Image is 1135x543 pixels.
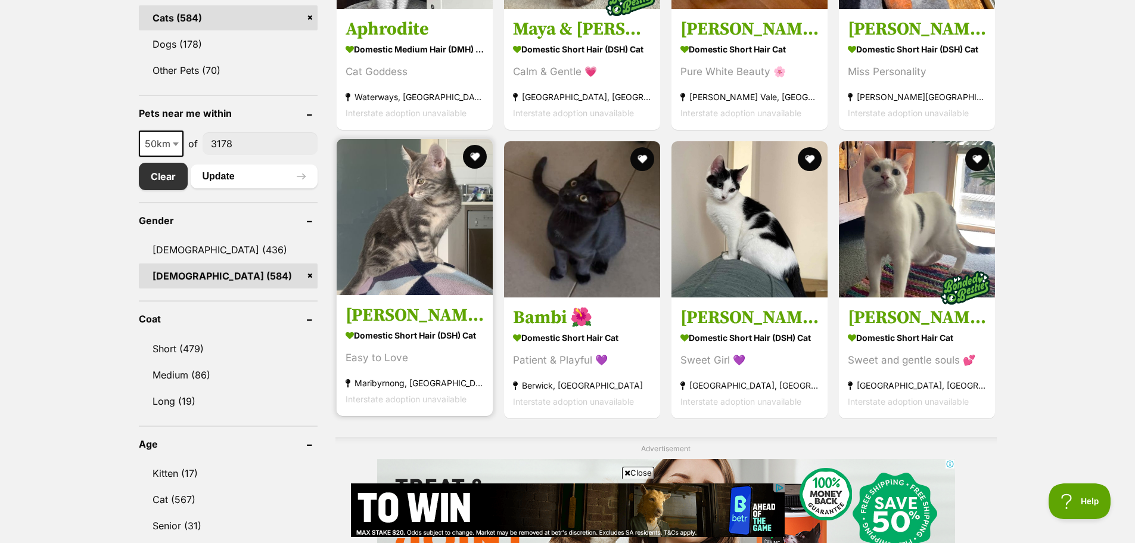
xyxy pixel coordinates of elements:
button: favourite [966,147,990,171]
a: Other Pets (70) [139,58,318,83]
h3: [PERSON_NAME] [346,303,484,326]
iframe: Help Scout Beacon - Open [1049,483,1111,519]
strong: Domestic Short Hair (DSH) Cat [680,328,819,346]
a: Aphrodite Domestic Medium Hair (DMH) Cat Cat Goddess Waterways, [GEOGRAPHIC_DATA] Interstate adop... [337,9,493,130]
strong: Domestic Short Hair (DSH) Cat [346,326,484,343]
strong: [PERSON_NAME] Vale, [GEOGRAPHIC_DATA] [680,89,819,105]
button: favourite [630,147,654,171]
strong: Domestic Short Hair (DSH) Cat [848,41,986,58]
span: Interstate adoption unavailable [346,393,467,404]
span: Interstate adoption unavailable [513,108,634,118]
a: [PERSON_NAME] 🌺 Domestic Short Hair (DSH) Cat Sweet Girl 💜 [GEOGRAPHIC_DATA], [GEOGRAPHIC_DATA] I... [671,297,828,418]
span: 50km [140,135,182,152]
span: Interstate adoption unavailable [346,108,467,118]
span: 50km [139,131,184,157]
img: Mindy 🌺 - Domestic Short Hair (DSH) Cat [671,141,828,297]
button: favourite [798,147,822,171]
strong: [GEOGRAPHIC_DATA], [GEOGRAPHIC_DATA] [680,377,819,393]
strong: Maribyrnong, [GEOGRAPHIC_DATA] [346,374,484,390]
span: of [188,136,198,151]
a: [PERSON_NAME] 🌸 Domestic Short Hair Cat Pure White Beauty 🌸 [PERSON_NAME] Vale, [GEOGRAPHIC_DATA]... [671,9,828,130]
a: Dogs (178) [139,32,318,57]
a: [PERSON_NAME] Domestic Short Hair (DSH) Cat Miss Personality [PERSON_NAME][GEOGRAPHIC_DATA], [GEO... [839,9,995,130]
a: Kitten (17) [139,461,318,486]
h3: [PERSON_NAME] 🌸 [680,18,819,41]
strong: Berwick, [GEOGRAPHIC_DATA] [513,377,651,393]
h3: Bambi 🌺 [513,306,651,328]
img: Sofie and Monty - Domestic Short Hair Cat [839,141,995,297]
strong: Domestic Short Hair Cat [513,328,651,346]
a: [PERSON_NAME] Domestic Short Hair (DSH) Cat Easy to Love Maribyrnong, [GEOGRAPHIC_DATA] Interstat... [337,294,493,415]
strong: [PERSON_NAME][GEOGRAPHIC_DATA], [GEOGRAPHIC_DATA] [848,89,986,105]
a: Cats (584) [139,5,318,30]
header: Age [139,439,318,449]
strong: Domestic Short Hair Cat [848,328,986,346]
span: Interstate adoption unavailable [848,396,969,406]
a: [DEMOGRAPHIC_DATA] (436) [139,237,318,262]
div: Patient & Playful 💜 [513,352,651,368]
a: Short (479) [139,336,318,361]
img: Bambi 🌺 - Domestic Short Hair Cat [504,141,660,297]
a: Medium (86) [139,362,318,387]
span: Interstate adoption unavailable [680,396,801,406]
strong: Waterways, [GEOGRAPHIC_DATA] [346,89,484,105]
button: favourite [463,145,487,169]
div: Calm & Gentle 💗 [513,64,651,80]
span: Interstate adoption unavailable [848,108,969,118]
div: Pure White Beauty 🌸 [680,64,819,80]
header: Coat [139,314,318,324]
header: Pets near me within [139,108,318,119]
a: [DEMOGRAPHIC_DATA] (584) [139,263,318,288]
iframe: Advertisement [351,483,785,537]
strong: Domestic Short Hair Cat [680,41,819,58]
a: Clear [139,163,188,190]
strong: [GEOGRAPHIC_DATA], [GEOGRAPHIC_DATA] [513,89,651,105]
strong: Domestic Medium Hair (DMH) Cat [346,41,484,58]
img: Janis - Domestic Short Hair (DSH) Cat [337,139,493,295]
span: Interstate adoption unavailable [513,396,634,406]
h3: [PERSON_NAME] 🌺 [680,306,819,328]
strong: [GEOGRAPHIC_DATA], [GEOGRAPHIC_DATA] [848,377,986,393]
h3: Aphrodite [346,18,484,41]
span: Interstate adoption unavailable [680,108,801,118]
div: Sweet and gentle souls 💕 [848,352,986,368]
h3: [PERSON_NAME] [848,18,986,41]
div: Cat Goddess [346,64,484,80]
span: Close [622,467,654,479]
a: Cat (567) [139,487,318,512]
strong: Domestic Short Hair (DSH) Cat [513,41,651,58]
a: Bambi 🌺 Domestic Short Hair Cat Patient & Playful 💜 Berwick, [GEOGRAPHIC_DATA] Interstate adoptio... [504,297,660,418]
div: Easy to Love [346,349,484,365]
a: Senior (31) [139,513,318,538]
h3: [PERSON_NAME] and [PERSON_NAME] [848,306,986,328]
input: postcode [203,132,318,155]
h3: Maya & [PERSON_NAME]🌻🌼 [513,18,651,41]
button: Update [191,165,318,188]
a: [PERSON_NAME] and [PERSON_NAME] Domestic Short Hair Cat Sweet and gentle souls 💕 [GEOGRAPHIC_DATA... [839,297,995,418]
img: bonded besties [936,257,996,317]
a: Maya & [PERSON_NAME]🌻🌼 Domestic Short Hair (DSH) Cat Calm & Gentle 💗 [GEOGRAPHIC_DATA], [GEOGRAPH... [504,9,660,130]
div: Miss Personality [848,64,986,80]
div: Sweet Girl 💜 [680,352,819,368]
header: Gender [139,215,318,226]
a: Long (19) [139,389,318,414]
